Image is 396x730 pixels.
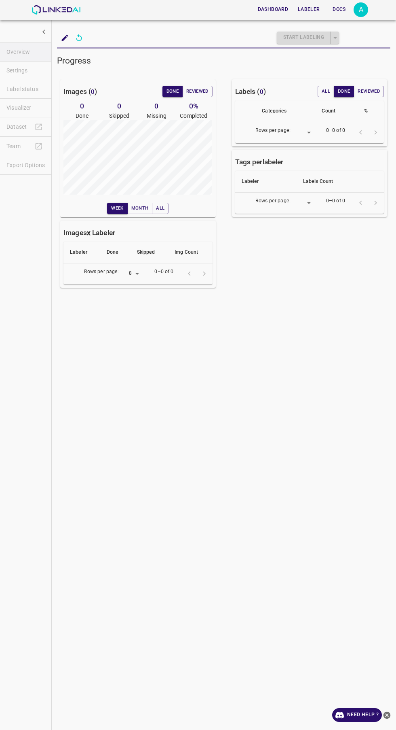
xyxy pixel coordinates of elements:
p: Rows per page: [255,127,291,134]
div: ​ [294,127,313,138]
div: split button [277,32,339,44]
div: ​ [294,197,313,208]
button: Labeler [295,3,323,16]
button: Month [127,203,153,214]
th: Count [315,100,357,122]
button: Done [162,86,183,97]
button: add to shopping cart [57,30,72,45]
button: Dashboard [255,3,291,16]
button: Week [107,203,127,214]
span: 0 [91,88,95,95]
button: Docs [326,3,352,16]
b: x [87,229,91,237]
h6: 0 [63,100,101,112]
button: Done [334,86,354,97]
th: % [358,100,384,122]
button: Reviewed [354,86,384,97]
p: Skipped [101,112,138,120]
h6: Images Labeler [63,227,115,238]
p: Rows per page: [255,197,291,205]
p: Completed [175,112,212,120]
button: All [152,203,169,214]
h6: 0 [101,100,138,112]
a: Docs [324,1,354,18]
p: 0–0 of 0 [326,197,345,205]
th: Done [100,242,131,263]
h6: 0 % [175,100,212,112]
th: Img Count [168,242,213,263]
h5: Progress [57,55,390,66]
p: 0–0 of 0 [326,127,345,134]
p: 0–0 of 0 [154,268,173,276]
img: LinkedAI [32,5,80,15]
h6: Tags per labeler [235,156,284,168]
h6: Images ( ) [63,86,97,97]
p: Done [63,112,101,120]
a: Dashboard [253,1,293,18]
th: Skipped [131,242,168,263]
button: All [318,86,334,97]
th: Categories [255,100,315,122]
div: A [354,2,368,17]
p: Missing [138,112,175,120]
h6: 0 [138,100,175,112]
button: Reviewed [182,86,213,97]
th: Labeler [63,242,100,263]
button: Open settings [354,2,368,17]
th: Labeler [235,171,297,193]
h6: Labels ( ) [235,86,266,97]
a: Labeler [293,1,324,18]
a: Need Help ? [332,708,382,722]
button: show more [36,24,51,39]
p: Rows per page: [84,268,119,276]
button: close-help [382,708,392,722]
span: 0 [260,88,263,95]
th: Labels Count [297,171,384,193]
div: 8 [122,268,141,279]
